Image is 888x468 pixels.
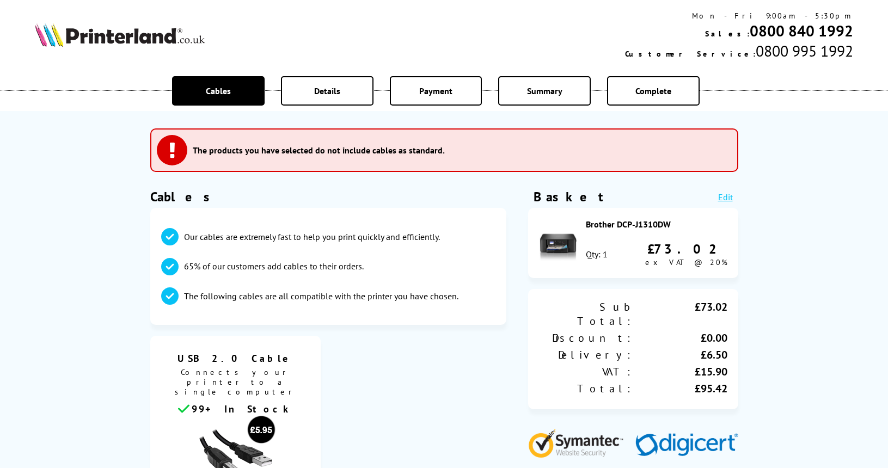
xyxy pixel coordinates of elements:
div: £95.42 [633,381,727,396]
div: Total: [539,381,633,396]
p: Our cables are extremely fast to help you print quickly and efficiently. [184,231,440,243]
p: 65% of our customers add cables to their orders. [184,260,364,272]
h3: The products you have selected do not include cables as standard. [193,145,445,156]
span: 99+ In Stock [192,403,293,415]
span: Details [314,85,340,96]
h1: Cables [150,188,506,205]
span: Customer Service: [625,49,756,59]
span: Sales: [705,29,750,39]
div: Mon - Fri 9:00am - 5:30pm [625,11,853,21]
div: Basket [534,188,604,205]
div: £0.00 [633,331,727,345]
span: ex VAT @ 20% [645,257,727,267]
a: 0800 840 1992 [750,21,853,41]
img: Brother DCP-J1310DW [539,223,577,261]
span: Cables [206,85,231,96]
span: 0800 995 1992 [756,41,853,61]
span: Connects your printer to a single computer [156,365,316,402]
p: The following cables are all compatible with the printer you have chosen. [184,290,458,302]
span: Summary [527,85,562,96]
div: VAT: [539,365,633,379]
div: Brother DCP-J1310DW [586,219,727,230]
span: USB 2.0 Cable [158,352,313,365]
div: £73.02 [633,300,727,328]
div: Delivery: [539,348,633,362]
div: Discount: [539,331,633,345]
div: Sub Total: [539,300,633,328]
img: Printerland Logo [35,23,205,47]
img: Symantec Website Security [528,427,631,458]
span: Payment [419,85,452,96]
div: £6.50 [633,348,727,362]
span: Complete [635,85,671,96]
a: Edit [718,192,733,202]
div: Qty: 1 [586,249,608,260]
div: £15.90 [633,365,727,379]
img: Digicert [635,433,738,458]
div: £73.02 [645,241,727,257]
